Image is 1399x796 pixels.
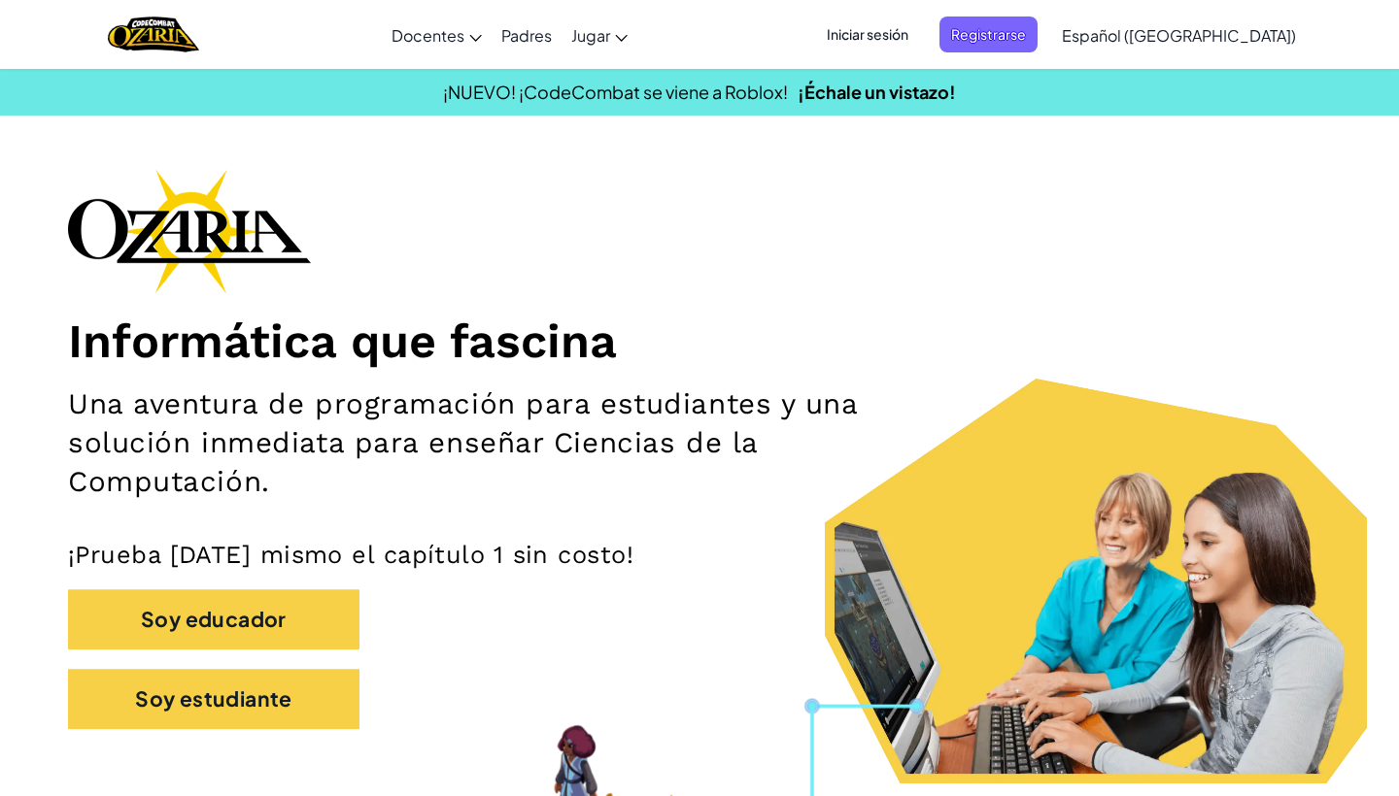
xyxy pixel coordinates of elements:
a: Español ([GEOGRAPHIC_DATA]) [1052,9,1306,61]
a: Docentes [382,9,492,61]
h1: Informática que fascina [68,313,1331,370]
button: Iniciar sesión [815,17,920,52]
span: ¡NUEVO! ¡CodeCombat se viene a Roblox! [443,81,788,103]
a: ¡Échale un vistazo! [798,81,956,103]
span: Español ([GEOGRAPHIC_DATA]) [1062,25,1296,46]
span: Jugar [571,25,610,46]
a: Jugar [562,9,637,61]
a: Padres [492,9,562,61]
button: Registrarse [939,17,1038,52]
span: Docentes [392,25,464,46]
p: ¡Prueba [DATE] mismo el capítulo 1 sin costo! [68,540,1331,571]
img: Ozaria branding logo [68,169,311,293]
h2: Una aventura de programación para estudiantes y una solución inmediata para enseñar Ciencias de l... [68,384,914,501]
a: Ozaria by CodeCombat logo [108,15,198,54]
button: Soy estudiante [68,669,359,729]
img: Home [108,15,198,54]
button: Soy educador [68,589,359,649]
